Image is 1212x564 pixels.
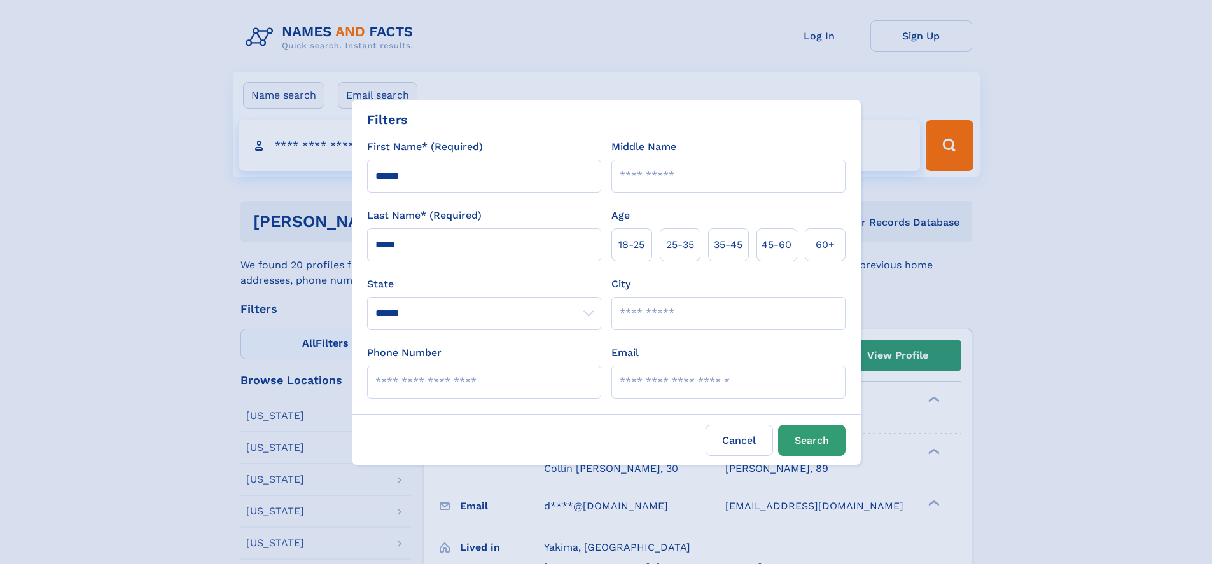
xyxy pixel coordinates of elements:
[367,110,408,129] div: Filters
[611,277,630,292] label: City
[611,345,639,361] label: Email
[611,208,630,223] label: Age
[618,237,644,252] span: 18‑25
[706,425,773,456] label: Cancel
[367,139,483,155] label: First Name* (Required)
[611,139,676,155] label: Middle Name
[778,425,846,456] button: Search
[714,237,742,252] span: 35‑45
[367,345,442,361] label: Phone Number
[367,277,601,292] label: State
[762,237,791,252] span: 45‑60
[666,237,694,252] span: 25‑35
[816,237,835,252] span: 60+
[367,208,482,223] label: Last Name* (Required)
